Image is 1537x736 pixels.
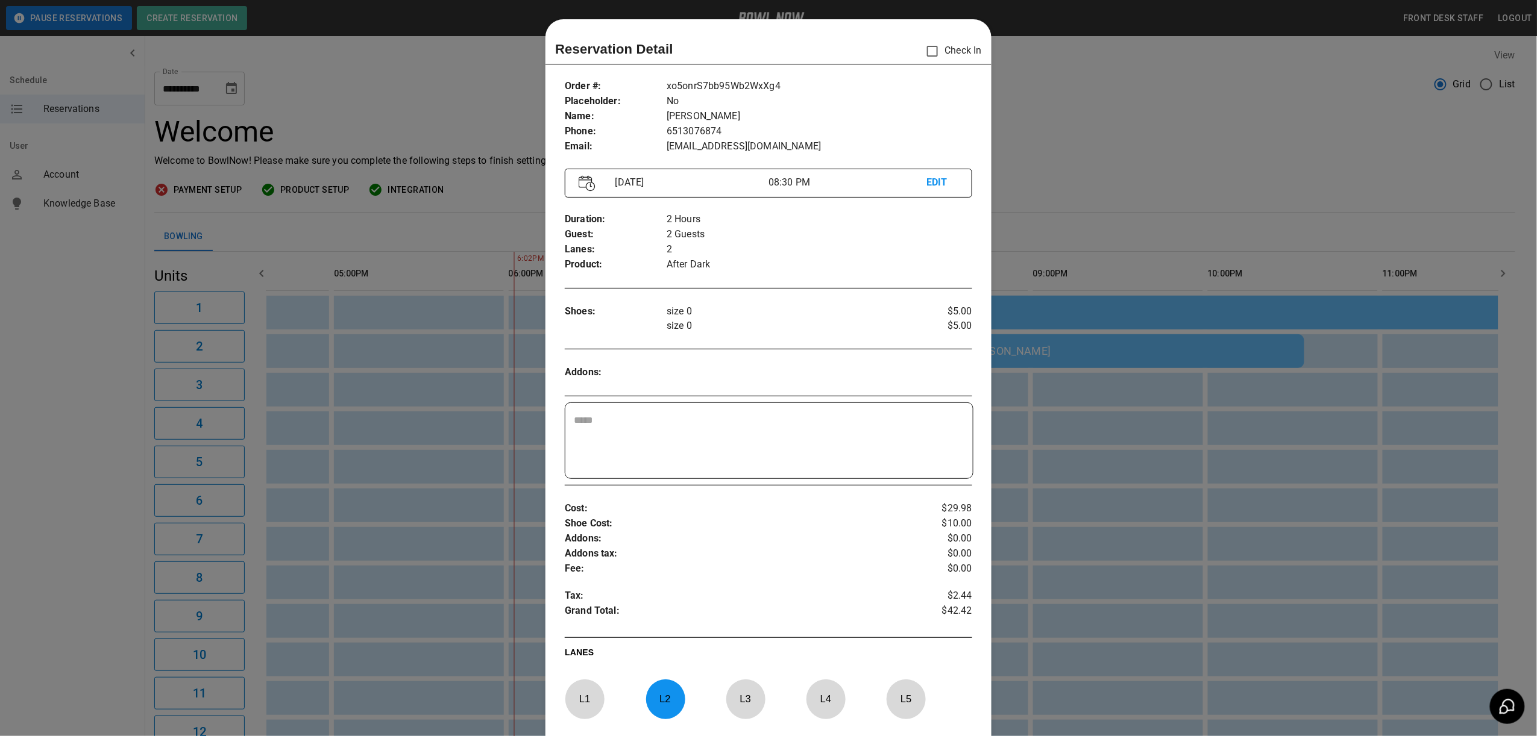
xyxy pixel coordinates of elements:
[565,365,667,380] p: Addons :
[579,175,596,192] img: Vector
[565,124,667,139] p: Phone :
[904,319,972,333] p: $5.00
[667,139,972,154] p: [EMAIL_ADDRESS][DOMAIN_NAME]
[904,531,972,546] p: $0.00
[565,79,667,94] p: Order # :
[611,175,768,190] p: [DATE]
[667,304,904,319] p: size 0
[667,124,972,139] p: 6513076874
[565,242,667,257] p: Lanes :
[726,685,765,713] p: L 3
[904,516,972,531] p: $10.00
[886,685,926,713] p: L 5
[565,546,904,561] p: Addons tax :
[565,646,972,663] p: LANES
[667,319,904,333] p: size 0
[904,501,972,516] p: $29.98
[646,685,685,713] p: L 2
[904,304,972,319] p: $5.00
[565,94,667,109] p: Placeholder :
[565,257,667,272] p: Product :
[920,39,982,64] p: Check In
[667,242,972,257] p: 2
[904,561,972,576] p: $0.00
[565,304,667,319] p: Shoes :
[565,531,904,546] p: Addons :
[768,175,926,190] p: 08:30 PM
[565,212,667,227] p: Duration :
[565,588,904,603] p: Tax :
[667,109,972,124] p: [PERSON_NAME]
[565,603,904,622] p: Grand Total :
[904,588,972,603] p: $2.44
[667,257,972,272] p: After Dark
[565,109,667,124] p: Name :
[565,685,605,713] p: L 1
[555,39,673,59] p: Reservation Detail
[565,139,667,154] p: Email :
[667,212,972,227] p: 2 Hours
[667,227,972,242] p: 2 Guests
[667,79,972,94] p: xo5onrS7bb95Wb2WxXg4
[565,227,667,242] p: Guest :
[667,94,972,109] p: No
[806,685,846,713] p: L 4
[926,175,958,190] p: EDIT
[565,516,904,531] p: Shoe Cost :
[904,546,972,561] p: $0.00
[565,561,904,576] p: Fee :
[565,501,904,516] p: Cost :
[904,603,972,622] p: $42.42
